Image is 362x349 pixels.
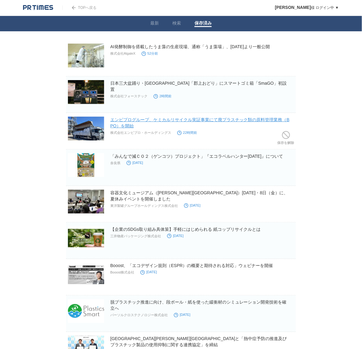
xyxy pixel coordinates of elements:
p: 三井物産パッケージング株式会社 [110,234,161,238]
a: 日本三大盆踊り・[GEOGRAPHIC_DATA]「郡上おどり」にスマートゴミ箱「SmaGO」初設置 [110,81,287,92]
time: 52分前 [142,52,158,55]
time: [DATE] [167,234,184,238]
time: [DATE] [174,313,191,317]
img: 日本三大盆踊り・岐阜県「郡上おどり」にスマートゴミ箱「SmaGO」初設置 [68,80,104,104]
a: 【企業のSDGs取り組み具体策】手軽にはじめられる 紙コップリサイクルとは [110,227,261,232]
time: [DATE] [184,204,201,207]
img: エンビプログループ、ケミカルリサイクル実証事業にて廃プラスチック類の原料管理業務（BPO）を開始 [68,117,104,141]
p: Booost株式会社 [110,270,134,275]
p: 株式会社エンビプロ・ホールディングス [110,130,171,135]
time: 22時間前 [177,131,197,134]
a: 検索 [172,21,181,27]
a: Booost、「エコデザイン規則（ESPR）の概要と期待される対応」ウェビナーを開催 [110,263,273,268]
a: 最新 [150,21,159,27]
img: 「みんなで減ＣＯ２（ゲンコツ）プロジェクト」『エコラベルハンター２０２５』について [68,153,104,177]
a: エンビプログループ、ケミカルリサイクル実証事業にて廃プラスチック類の原料管理業務（BPO）を開始 [110,117,289,128]
a: TOPへ戻る [62,6,96,10]
img: 脱プラスチック推進に向け、段ボール・紙を使った緩衝材のシミュレーション開発技術を確立へ [68,299,104,323]
a: 保存を解除 [277,130,294,149]
p: 東洋製罐グループホールディングス株式会社 [110,204,178,208]
img: Booost、「エコデザイン規則（ESPR）の概要と期待される対応」ウェビナーを開催 [68,263,104,287]
a: AI発酵制御を搭載したうま藻の生産現場、通称「うま藻場」、[DATE]より一般公開 [110,44,270,49]
p: 株式会社AlgaleX [110,51,136,56]
a: 保存済み [195,21,212,27]
img: arrow.png [72,6,76,10]
time: 2時間前 [154,94,171,98]
a: [PERSON_NAME]様 ログイン中 ▼ [275,6,339,10]
a: 脱プラスチック推進に向け、段ボール・紙を使った緩衝材のシミュレーション開発技術を確立へ [110,300,287,311]
p: 奈良県 [110,161,120,165]
img: 【企業のSDGs取り組み具体策】手軽にはじめられる 紙コップリサイクルとは [68,226,104,250]
a: 容器文化ミュージアム（[PERSON_NAME][GEOGRAPHIC_DATA]）[DATE]・8日（金）に、夏休みイベントを開催しました [110,190,288,201]
a: [GEOGRAPHIC_DATA][PERSON_NAME][GEOGRAPHIC_DATA]と「熱中症予防の推進及びプラスチック製品の使用抑制に関する連携協定」を締結 [110,336,287,347]
img: logo.png [23,5,53,11]
img: AI発酵制御を搭載したうま藻の生産現場、通称「うま藻場」、8月25日より一般公開 [68,44,104,68]
span: [PERSON_NAME] [275,5,311,10]
a: 「みんなで減ＣＯ２（ゲンコツ）プロジェクト」『エコラベルハンター[DATE]』について [110,154,283,159]
p: パーソルクロステクノロジー株式会社 [110,313,168,318]
p: 株式会社フォーステック [110,94,148,99]
img: 容器文化ミュージアム（東京都品川区）2025年8月7日（木）・8日（金）に、夏休みイベントを開催しました [68,190,104,214]
time: [DATE] [127,161,143,165]
time: [DATE] [140,270,157,274]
